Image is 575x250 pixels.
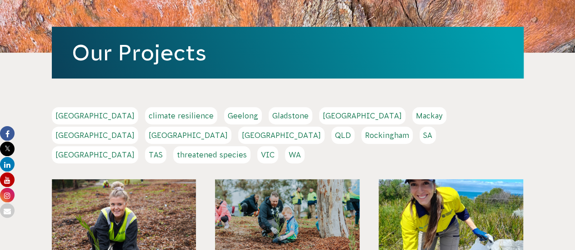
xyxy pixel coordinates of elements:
a: [GEOGRAPHIC_DATA] [238,127,325,144]
a: WA [285,146,305,163]
a: [GEOGRAPHIC_DATA] [52,107,138,124]
a: TAS [145,146,166,163]
a: Gladstone [269,107,312,124]
a: Our Projects [72,40,206,65]
a: [GEOGRAPHIC_DATA] [52,146,138,163]
a: [GEOGRAPHIC_DATA] [145,127,231,144]
a: Rockingham [361,127,413,144]
a: [GEOGRAPHIC_DATA] [52,127,138,144]
a: VIC [257,146,278,163]
a: QLD [331,127,355,144]
a: [GEOGRAPHIC_DATA] [319,107,405,124]
a: threatened species [173,146,250,163]
a: SA [420,127,436,144]
a: climate resilience [145,107,217,124]
a: Mackay [412,107,446,124]
a: Geelong [224,107,262,124]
